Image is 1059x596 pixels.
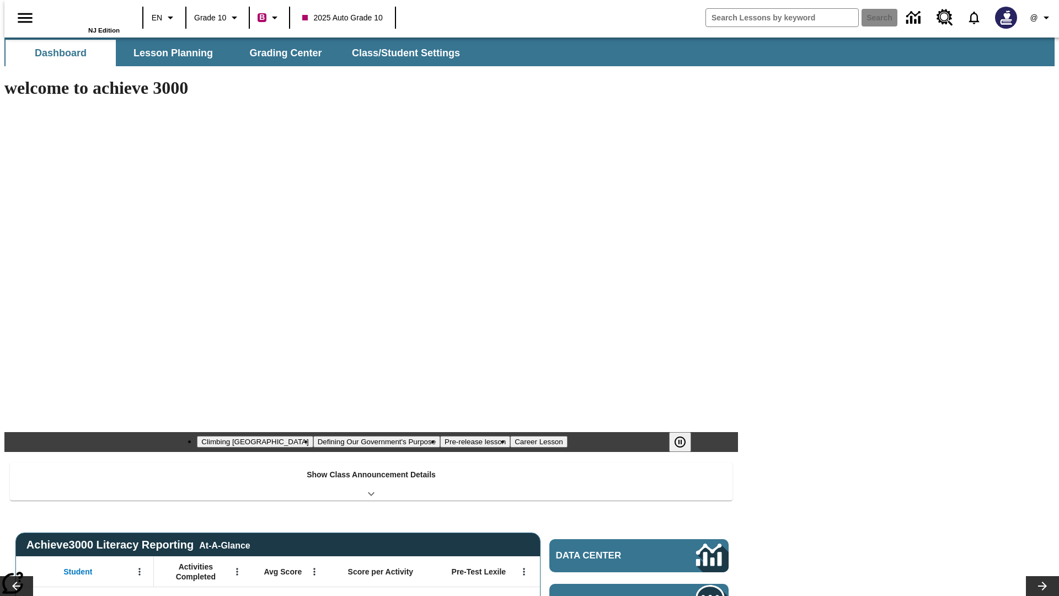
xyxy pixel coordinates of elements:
[556,550,659,561] span: Data Center
[669,432,702,452] div: Pause
[510,436,567,448] button: Slide 4 Career Lesson
[313,436,440,448] button: Slide 2 Defining Our Government's Purpose
[307,469,436,481] p: Show Class Announcement Details
[4,40,470,66] div: SubNavbar
[960,3,988,32] a: Notifications
[988,3,1024,32] button: Select a new avatar
[264,567,302,577] span: Avg Score
[199,539,250,551] div: At-A-Glance
[348,567,414,577] span: Score per Activity
[1030,12,1037,24] span: @
[10,462,732,501] div: Show Class Announcement Details
[259,10,265,24] span: B
[26,539,250,551] span: Achieve3000 Literacy Reporting
[4,78,738,98] h1: welcome to achieve 3000
[549,539,729,572] a: Data Center
[669,432,691,452] button: Pause
[253,8,286,28] button: Boost Class color is violet red. Change class color
[88,27,120,34] span: NJ Edition
[190,8,245,28] button: Grade: Grade 10, Select a grade
[63,567,92,577] span: Student
[1024,8,1059,28] button: Profile/Settings
[302,12,382,24] span: 2025 Auto Grade 10
[231,40,341,66] button: Grading Center
[930,3,960,33] a: Resource Center, Will open in new tab
[6,40,116,66] button: Dashboard
[1026,576,1059,596] button: Lesson carousel, Next
[48,5,120,27] a: Home
[194,12,226,24] span: Grade 10
[900,3,930,33] a: Data Center
[229,563,245,580] button: Open Menu
[152,12,162,24] span: EN
[48,4,120,34] div: Home
[4,38,1055,66] div: SubNavbar
[9,2,41,34] button: Open side menu
[452,567,506,577] span: Pre-Test Lexile
[147,8,182,28] button: Language: EN, Select a language
[131,563,148,580] button: Open Menu
[197,436,313,448] button: Slide 1 Climbing Mount Tai
[995,7,1017,29] img: Avatar
[118,40,228,66] button: Lesson Planning
[706,9,858,26] input: search field
[306,563,323,580] button: Open Menu
[343,40,469,66] button: Class/Student Settings
[159,562,232,582] span: Activities Completed
[516,563,532,580] button: Open Menu
[440,436,510,448] button: Slide 3 Pre-release lesson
